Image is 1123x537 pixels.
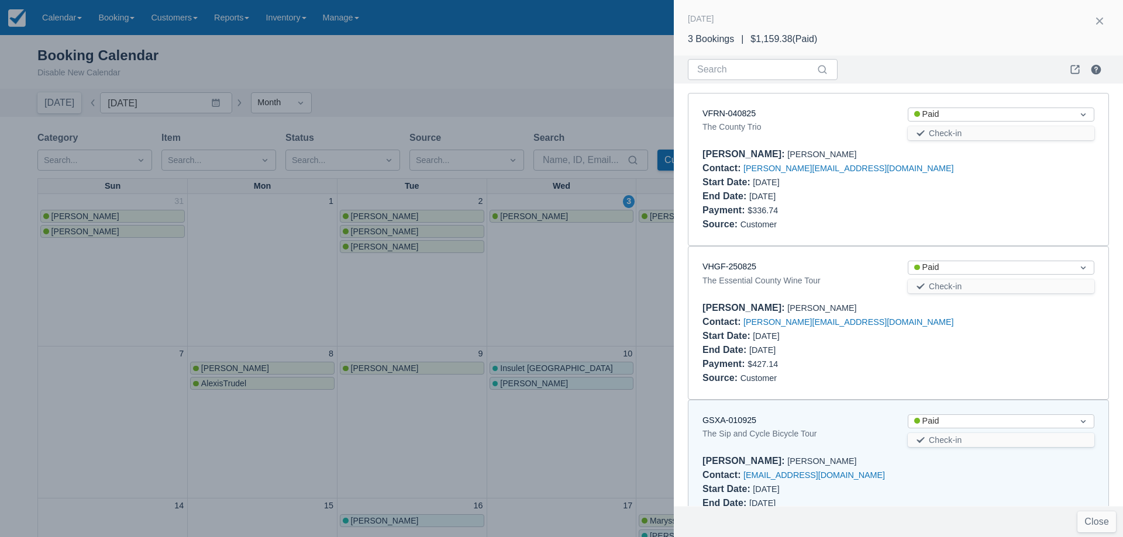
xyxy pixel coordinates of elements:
[702,484,753,494] div: Start Date :
[702,427,889,441] div: The Sip and Cycle Bicycle Tour
[688,32,734,46] div: 3 Bookings
[914,415,1067,428] div: Paid
[702,343,889,357] div: [DATE]
[702,217,1094,231] div: Customer
[702,415,756,425] a: GSXA-010925
[702,175,889,189] div: [DATE]
[702,203,1094,217] div: $336.74
[702,301,1094,315] div: [PERSON_NAME]
[743,317,953,327] a: [PERSON_NAME][EMAIL_ADDRESS][DOMAIN_NAME]
[702,109,756,118] a: VFRN-040825
[702,189,889,203] div: [DATE]
[702,147,1094,161] div: [PERSON_NAME]
[908,279,1094,293] button: Check-in
[702,205,747,215] div: Payment :
[702,177,753,187] div: Start Date :
[702,149,787,159] div: [PERSON_NAME] :
[702,303,787,313] div: [PERSON_NAME] :
[1077,262,1089,273] span: Dropdown icon
[750,32,817,46] div: $1,159.38 ( Paid )
[697,59,814,80] input: Search
[702,219,740,229] div: Source :
[702,120,889,134] div: The County Trio
[702,496,889,510] div: [DATE]
[702,357,1094,371] div: $427.14
[688,12,714,26] div: [DATE]
[702,371,1094,385] div: Customer
[1077,511,1116,532] button: Close
[702,359,747,369] div: Payment :
[1077,415,1089,427] span: Dropdown icon
[702,498,749,508] div: End Date :
[908,126,1094,140] button: Check-in
[743,470,885,480] a: [EMAIL_ADDRESS][DOMAIN_NAME]
[702,262,756,271] a: VHGF-250825
[914,261,1067,274] div: Paid
[914,108,1067,121] div: Paid
[702,345,749,355] div: End Date :
[734,32,750,46] div: |
[702,317,743,327] div: Contact :
[1077,109,1089,120] span: Dropdown icon
[702,456,787,466] div: [PERSON_NAME] :
[908,433,1094,447] button: Check-in
[702,373,740,383] div: Source :
[702,163,743,173] div: Contact :
[702,329,889,343] div: [DATE]
[702,470,743,480] div: Contact :
[702,273,889,287] div: The Essential County Wine Tour
[702,191,749,201] div: End Date :
[743,164,953,173] a: [PERSON_NAME][EMAIL_ADDRESS][DOMAIN_NAME]
[702,454,1094,468] div: [PERSON_NAME]
[702,331,753,341] div: Start Date :
[702,482,889,496] div: [DATE]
